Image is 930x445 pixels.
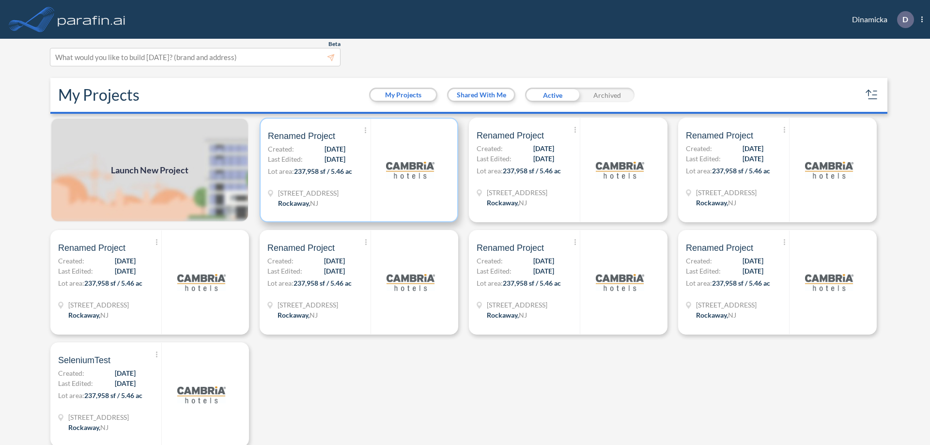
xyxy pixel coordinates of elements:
[68,423,100,431] span: Rockaway ,
[115,266,136,276] span: [DATE]
[58,279,84,287] span: Lot area:
[487,311,519,319] span: Rockaway ,
[686,153,721,164] span: Last Edited:
[449,89,514,101] button: Shared With Me
[743,256,763,266] span: [DATE]
[487,310,527,320] div: Rockaway, NJ
[371,89,436,101] button: My Projects
[533,143,554,153] span: [DATE]
[278,198,318,208] div: Rockaway, NJ
[712,279,770,287] span: 237,958 sf / 5.46 ac
[58,368,84,378] span: Created:
[596,258,644,307] img: logo
[56,10,127,29] img: logo
[487,187,547,198] span: 321 Mt Hope Ave
[386,146,434,194] img: logo
[268,130,335,142] span: Renamed Project
[696,311,728,319] span: Rockaway ,
[68,412,129,422] span: 321 Mt Hope Ave
[743,143,763,153] span: [DATE]
[696,310,736,320] div: Rockaway, NJ
[278,300,338,310] span: 321 Mt Hope Ave
[743,266,763,276] span: [DATE]
[278,188,339,198] span: 321 Mt Hope Ave
[477,130,544,141] span: Renamed Project
[58,391,84,399] span: Lot area:
[525,88,580,102] div: Active
[111,164,188,177] span: Launch New Project
[503,167,561,175] span: 237,958 sf / 5.46 ac
[115,368,136,378] span: [DATE]
[325,154,345,164] span: [DATE]
[728,199,736,207] span: NJ
[324,266,345,276] span: [DATE]
[686,130,753,141] span: Renamed Project
[686,266,721,276] span: Last Edited:
[696,199,728,207] span: Rockaway ,
[268,154,303,164] span: Last Edited:
[805,146,853,194] img: logo
[519,199,527,207] span: NJ
[58,378,93,388] span: Last Edited:
[477,242,544,254] span: Renamed Project
[278,199,310,207] span: Rockaway ,
[324,256,345,266] span: [DATE]
[115,378,136,388] span: [DATE]
[68,311,100,319] span: Rockaway ,
[84,279,142,287] span: 237,958 sf / 5.46 ac
[533,256,554,266] span: [DATE]
[58,354,110,366] span: SeleniumTest
[477,279,503,287] span: Lot area:
[477,256,503,266] span: Created:
[84,391,142,399] span: 237,958 sf / 5.46 ac
[268,144,294,154] span: Created:
[328,40,341,48] span: Beta
[58,86,139,104] h2: My Projects
[68,310,108,320] div: Rockaway, NJ
[805,258,853,307] img: logo
[487,199,519,207] span: Rockaway ,
[712,167,770,175] span: 237,958 sf / 5.46 ac
[100,311,108,319] span: NJ
[519,311,527,319] span: NJ
[294,279,352,287] span: 237,958 sf / 5.46 ac
[686,256,712,266] span: Created:
[477,153,511,164] span: Last Edited:
[837,11,923,28] div: Dinamicka
[50,118,249,222] img: add
[487,300,547,310] span: 321 Mt Hope Ave
[696,300,757,310] span: 321 Mt Hope Ave
[696,187,757,198] span: 321 Mt Hope Ave
[310,199,318,207] span: NJ
[503,279,561,287] span: 237,958 sf / 5.46 ac
[686,279,712,287] span: Lot area:
[902,15,908,24] p: D
[177,370,226,419] img: logo
[58,242,125,254] span: Renamed Project
[533,153,554,164] span: [DATE]
[58,256,84,266] span: Created:
[58,266,93,276] span: Last Edited:
[487,198,527,208] div: Rockaway, NJ
[267,256,294,266] span: Created:
[477,266,511,276] span: Last Edited:
[387,258,435,307] img: logo
[267,279,294,287] span: Lot area:
[696,198,736,208] div: Rockaway, NJ
[115,256,136,266] span: [DATE]
[100,423,108,431] span: NJ
[267,266,302,276] span: Last Edited:
[278,311,310,319] span: Rockaway ,
[686,143,712,153] span: Created:
[477,143,503,153] span: Created:
[294,167,352,175] span: 237,958 sf / 5.46 ac
[533,266,554,276] span: [DATE]
[310,311,318,319] span: NJ
[580,88,635,102] div: Archived
[596,146,644,194] img: logo
[68,300,129,310] span: 321 Mt Hope Ave
[267,242,335,254] span: Renamed Project
[50,118,249,222] a: Launch New Project
[177,258,226,307] img: logo
[728,311,736,319] span: NJ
